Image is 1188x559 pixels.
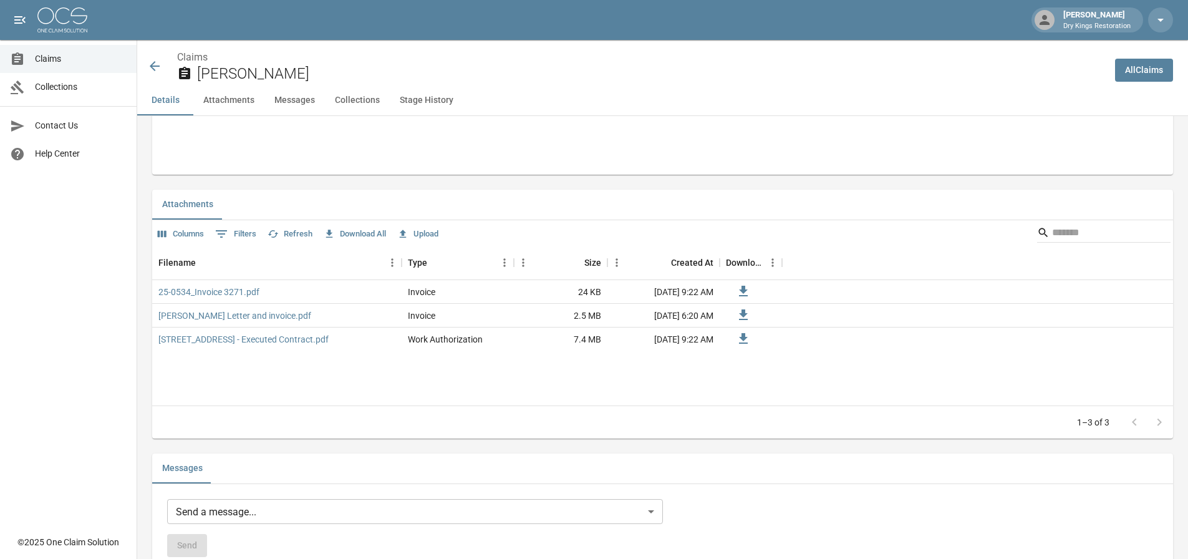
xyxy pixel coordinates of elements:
[264,225,316,244] button: Refresh
[35,80,127,94] span: Collections
[408,333,483,346] div: Work Authorization
[1115,59,1173,82] a: AllClaims
[35,52,127,66] span: Claims
[763,253,782,272] button: Menu
[514,280,607,304] div: 24 KB
[720,245,782,280] div: Download
[325,85,390,115] button: Collections
[390,85,463,115] button: Stage History
[321,225,389,244] button: Download All
[158,309,311,322] a: [PERSON_NAME] Letter and invoice.pdf
[514,304,607,328] div: 2.5 MB
[383,253,402,272] button: Menu
[408,245,427,280] div: Type
[584,245,601,280] div: Size
[158,286,259,298] a: 25-0534_Invoice 3271.pdf
[37,7,87,32] img: ocs-logo-white-transparent.png
[408,286,435,298] div: Invoice
[7,7,32,32] button: open drawer
[155,225,207,244] button: Select columns
[408,309,435,322] div: Invoice
[137,85,193,115] button: Details
[671,245,713,280] div: Created At
[607,328,720,351] div: [DATE] 9:22 AM
[402,245,514,280] div: Type
[514,245,607,280] div: Size
[35,147,127,160] span: Help Center
[197,65,1105,83] h2: [PERSON_NAME]
[394,225,442,244] button: Upload
[158,245,196,280] div: Filename
[607,253,626,272] button: Menu
[264,85,325,115] button: Messages
[177,51,208,63] a: Claims
[152,454,1173,484] div: related-list tabs
[177,50,1105,65] nav: breadcrumb
[152,190,1173,220] div: related-list tabs
[152,245,402,280] div: Filename
[152,454,213,484] button: Messages
[212,224,259,244] button: Show filters
[158,333,329,346] a: [STREET_ADDRESS] - Executed Contract.pdf
[17,536,119,548] div: © 2025 One Claim Solution
[1037,223,1171,245] div: Search
[514,253,533,272] button: Menu
[514,328,607,351] div: 7.4 MB
[152,190,223,220] button: Attachments
[1077,416,1109,429] p: 1–3 of 3
[495,253,514,272] button: Menu
[137,85,1188,115] div: anchor tabs
[193,85,264,115] button: Attachments
[607,280,720,304] div: [DATE] 9:22 AM
[726,245,763,280] div: Download
[1058,9,1136,31] div: [PERSON_NAME]
[607,245,720,280] div: Created At
[167,499,663,524] div: Send a message...
[35,119,127,132] span: Contact Us
[607,304,720,328] div: [DATE] 6:20 AM
[1063,21,1131,32] p: Dry Kings Restoration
